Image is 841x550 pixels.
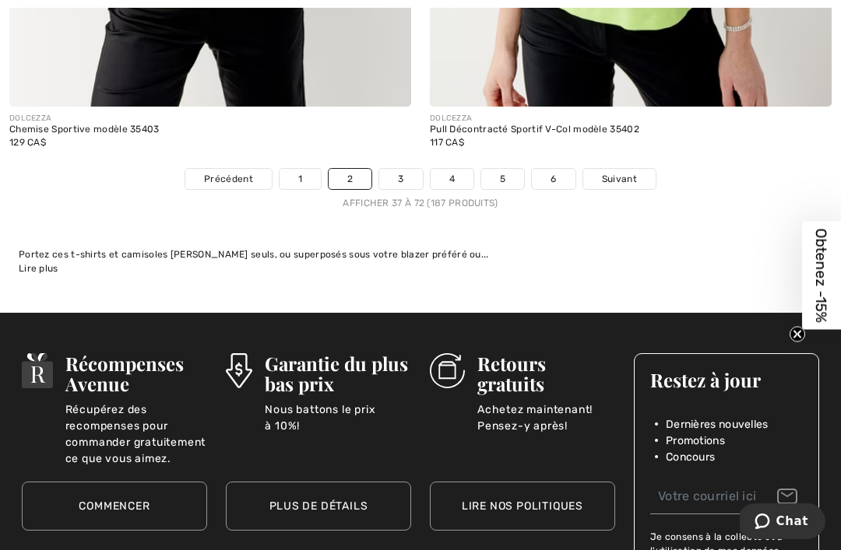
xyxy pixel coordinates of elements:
[477,401,615,433] p: Achetez maintenant! Pensez-y après!
[602,172,637,186] span: Suivant
[740,503,825,542] iframe: Ouvre un widget dans lequel vous pouvez chatter avec l’un de nos agents
[790,326,805,342] button: Close teaser
[204,172,253,186] span: Précédent
[430,124,832,135] div: Pull Décontracté Sportif V-Col modèle 35402
[430,113,832,124] div: DOLCEZZA
[226,353,252,388] img: Garantie du plus bas prix
[666,433,725,449] span: Promotions
[329,169,371,189] a: 2
[430,137,464,148] span: 117 CA$
[666,449,715,465] span: Concours
[22,353,53,388] img: Récompenses Avenue
[583,169,656,189] a: Suivant
[9,113,411,124] div: DOLCEZZA
[9,124,411,135] div: Chemise Sportive modèle 35403
[379,169,422,189] a: 3
[666,416,769,433] span: Dernières nouvelles
[19,263,58,274] span: Lire plus
[532,169,575,189] a: 6
[430,482,615,531] a: Lire nos politiques
[265,401,411,433] p: Nous battons le prix à 10%!
[19,247,822,261] div: Portez ces t-shirts et camisoles [PERSON_NAME] seuls, ou superposés sous votre blazer préféré ou...
[481,169,524,189] a: 5
[22,482,207,531] a: Commencer
[813,228,831,322] span: Obtenez -15%
[185,169,272,189] a: Précédent
[430,353,465,388] img: Retours gratuits
[477,353,615,394] h3: Retours gratuits
[802,221,841,329] div: Obtenez -15%Close teaser
[9,137,46,148] span: 129 CA$
[650,479,803,514] input: Votre courriel ici
[65,401,207,433] p: Récupérez des recompenses pour commander gratuitement ce que vous aimez.
[265,353,411,394] h3: Garantie du plus bas prix
[280,169,321,189] a: 1
[65,353,207,394] h3: Récompenses Avenue
[650,370,803,390] h3: Restez à jour
[431,169,473,189] a: 4
[226,482,411,531] a: Plus de détails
